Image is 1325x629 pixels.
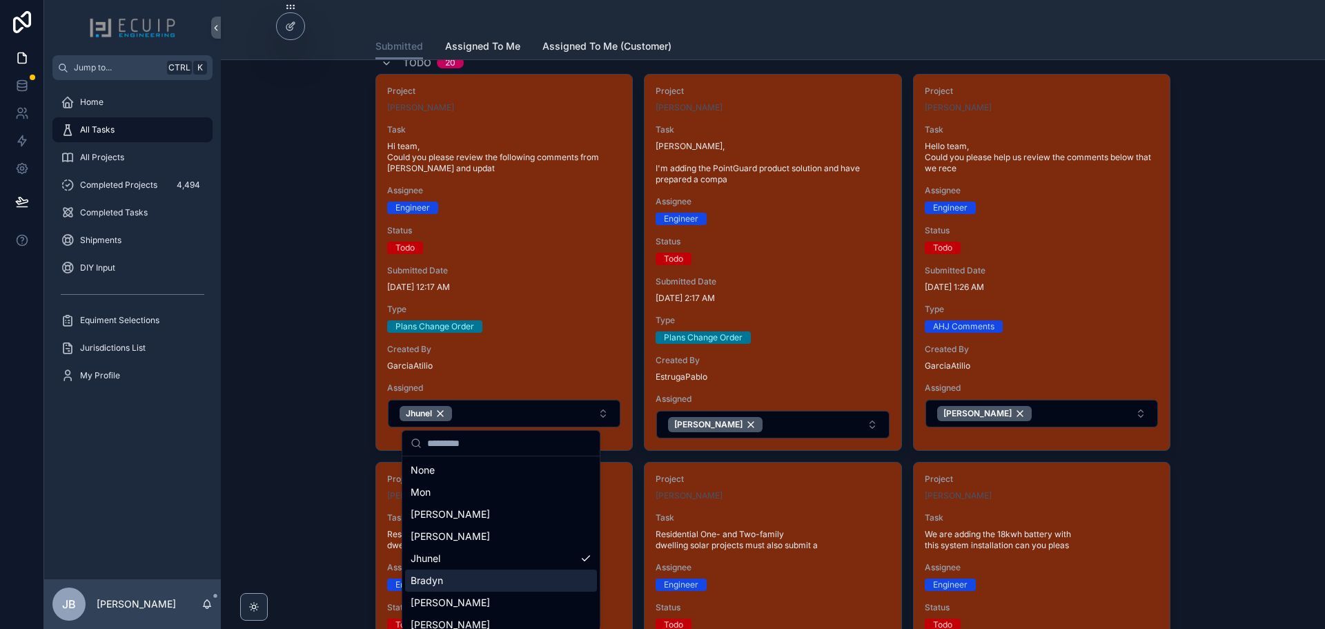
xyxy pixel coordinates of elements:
span: Submitted [375,39,423,53]
span: [PERSON_NAME] [387,490,454,501]
a: Completed Tasks [52,200,213,225]
p: [PERSON_NAME] [97,597,176,611]
span: JB [62,596,76,612]
span: Assigned [387,383,621,394]
span: Project [925,86,1159,97]
a: Assigned To Me (Customer) [542,34,671,61]
span: [PERSON_NAME] [411,596,490,610]
a: Submitted [375,34,423,60]
span: All Tasks [80,124,115,135]
a: Home [52,90,213,115]
div: Plans Change Order [664,331,743,344]
span: GarciaAtilio [925,360,1159,371]
span: Status [925,602,1159,613]
button: Select Button [388,400,620,427]
div: Engineer [933,202,968,214]
button: Select Button [925,400,1158,427]
span: Submitted Date [387,265,621,276]
span: Assignee [656,196,890,207]
span: Assignee [925,562,1159,573]
div: 4,494 [173,177,204,193]
img: App logo [89,17,176,39]
span: Ctrl [167,61,192,75]
span: Submitted Date [925,265,1159,276]
div: Engineer [933,579,968,591]
span: Jump to... [74,62,161,73]
span: Shipments [80,235,121,246]
div: scrollable content [44,80,221,406]
span: Jhunel [406,408,432,419]
span: Assigned To Me (Customer) [542,39,671,53]
span: Task [387,124,621,135]
span: Task [656,124,890,135]
span: [PERSON_NAME] [387,102,454,113]
span: Jhunel [411,552,440,565]
span: [DATE] 12:17 AM [387,282,621,293]
div: Todo [933,242,952,254]
span: [DATE] 2:17 AM [656,293,890,304]
div: Todo [395,242,415,254]
span: Assigned To Me [445,39,520,53]
span: EstrugaPablo [656,371,890,383]
span: Created By [387,344,621,355]
span: Residential One- and Two-family dwelling solar projects must also submit a [387,529,621,551]
span: Type [656,315,890,326]
button: Unselect 6 [937,406,1032,421]
span: Mon [411,485,431,499]
div: AHJ Comments [933,320,994,333]
span: All Projects [80,152,124,163]
span: Project [387,86,621,97]
span: Created By [656,355,890,366]
button: Select Button [656,411,889,438]
span: [PERSON_NAME] [411,530,490,543]
span: [PERSON_NAME], I'm adding the PointGuard product solution and have prepared a compa [656,141,890,185]
a: All Tasks [52,117,213,142]
span: Jurisdictions List [80,342,146,354]
span: Project [656,474,890,485]
a: [PERSON_NAME] [925,102,992,113]
a: [PERSON_NAME] [925,490,992,501]
span: Project [656,86,890,97]
span: Hello team, Could you please help us review the comments below that we rece [925,141,1159,174]
span: [DATE] 1:26 AM [925,282,1159,293]
div: Engineer [395,202,430,214]
span: Type [925,304,1159,315]
span: GarciaAtilio [387,360,621,371]
span: [PERSON_NAME] [411,507,490,521]
span: Assignee [656,562,890,573]
div: Engineer [664,579,698,591]
span: Task [925,124,1159,135]
button: Unselect 6 [668,417,763,432]
a: [PERSON_NAME] [656,490,723,501]
span: Assigned [656,394,890,405]
span: Assignee [925,185,1159,196]
a: Shipments [52,228,213,253]
a: Project[PERSON_NAME]Task[PERSON_NAME], I'm adding the PointGuard product solution and have prepar... [644,74,901,451]
span: Completed Projects [80,180,157,191]
span: [PERSON_NAME] [674,419,743,430]
span: Project [387,474,621,485]
span: Home [80,97,104,108]
span: Completed Tasks [80,207,148,218]
div: None [405,459,597,481]
span: DIY Input [80,262,115,273]
a: Completed Projects4,494 [52,173,213,197]
span: Created By [925,344,1159,355]
a: Assigned To Me [445,34,520,61]
span: We are adding the 18kwh battery with this system installation can you pleas [925,529,1159,551]
a: Project[PERSON_NAME]TaskHi team, Could you please review the following comments from [PERSON_NAME... [375,74,633,451]
button: Unselect 951 [400,406,452,421]
span: Hi team, Could you please review the following comments from [PERSON_NAME] and updat [387,141,621,174]
span: Residential One- and Two-family dwelling solar projects must also submit a [656,529,890,551]
span: My Profile [80,370,120,381]
span: Task [387,512,621,523]
div: Engineer [664,213,698,225]
a: [PERSON_NAME] [656,102,723,113]
span: Assignee [387,185,621,196]
span: K [195,62,206,73]
span: Type [387,304,621,315]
